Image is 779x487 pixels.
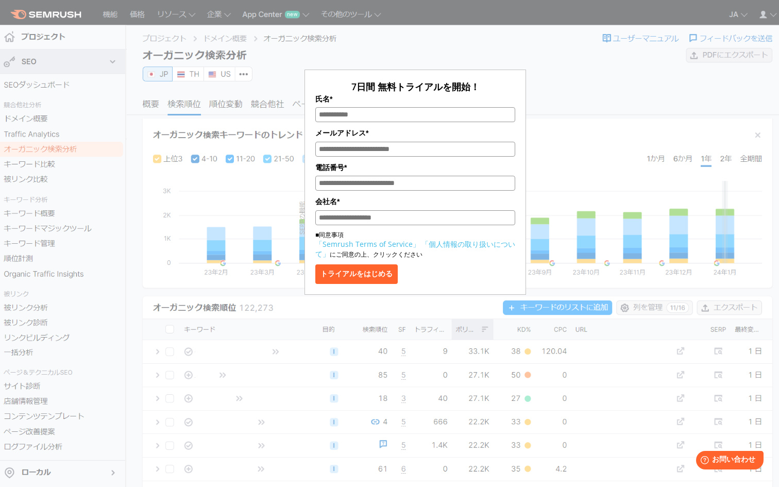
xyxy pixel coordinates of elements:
p: ■同意事項 にご同意の上、クリックください [315,230,515,259]
span: 7日間 無料トライアルを開始！ [351,80,480,93]
a: 「Semrush Terms of Service」 [315,239,420,249]
button: トライアルをはじめる [315,264,398,284]
iframe: Help widget launcher [687,447,768,476]
label: メールアドレス* [315,127,515,139]
label: 電話番号* [315,162,515,173]
a: 「個人情報の取り扱いについて」 [315,239,515,259]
